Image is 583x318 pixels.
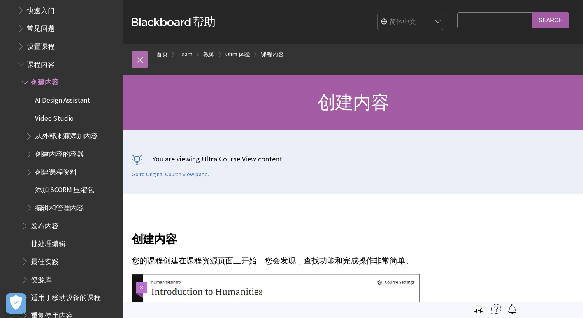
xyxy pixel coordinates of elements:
[35,165,77,176] span: 创建课程资料
[35,147,84,158] span: 创建内容的容器
[27,39,55,51] span: 设置课程
[132,18,193,26] strong: Blackboard
[132,14,216,29] a: Blackboard帮助
[31,273,52,284] span: 资源库
[225,49,250,60] a: Ultra 体验
[35,201,84,212] span: 编辑和管理内容
[378,14,444,30] select: Site Language Selector
[27,58,55,69] span: 课程内容
[31,219,59,230] span: 发布内容
[132,221,453,248] h2: 创建内容
[31,255,59,266] span: 最佳实践
[156,49,168,60] a: 首页
[27,4,55,15] span: 快速入门
[35,129,98,141] span: 从外部来源添加内容
[35,111,74,122] span: Video Studio
[507,304,517,314] img: Follow this page
[35,183,94,194] span: 添加 SCORM 压缩包
[132,154,575,164] p: You are viewing Ultra Course View content
[27,22,55,33] span: 常见问题
[179,49,193,60] a: Learn
[318,91,389,113] span: 创建内容
[491,304,501,314] img: More help
[31,290,101,302] span: 适用于移动设备的课程
[532,12,569,28] input: Search
[132,171,209,178] a: Go to Original Course View page.
[6,293,26,314] button: Open Preferences
[203,49,215,60] a: 教师
[261,49,284,60] a: 课程内容
[35,93,90,104] span: AI Design Assistant
[132,256,453,266] p: 您的课程创建在课程资源页面上开始。您会发现，查找功能和完成操作非常简单。
[474,304,483,314] img: Print
[31,76,59,87] span: 创建内容
[31,237,66,248] span: 批处理编辑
